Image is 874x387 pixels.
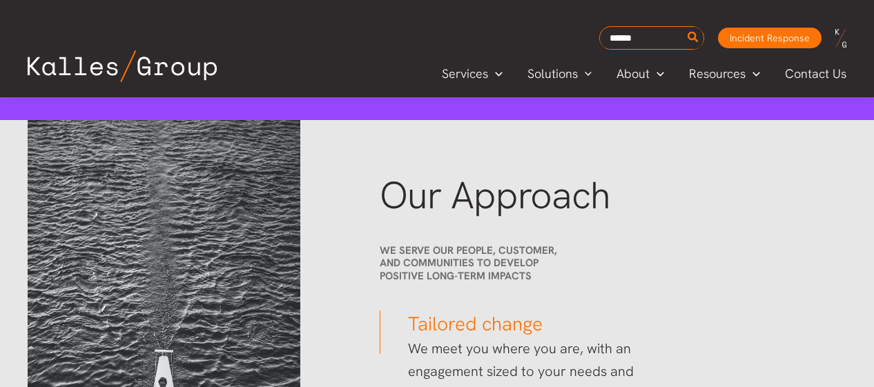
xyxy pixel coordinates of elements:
span: Our Approach [380,170,610,220]
h3: Tailored change [380,310,640,337]
a: AboutMenu Toggle [604,63,677,84]
img: Kalles Group [28,50,217,82]
span: About [616,63,650,84]
a: SolutionsMenu Toggle [515,63,605,84]
span: Solutions [527,63,578,84]
span: Menu Toggle [578,63,592,84]
a: ResourcesMenu Toggle [677,63,773,84]
span: Menu Toggle [746,63,760,84]
a: ServicesMenu Toggle [429,63,515,84]
a: Incident Response [718,28,822,48]
span: Contact Us [785,63,846,84]
span: Services [442,63,488,84]
span: We serve our people, customer, and communities to develop positive long-term impacts [380,244,557,284]
span: Menu Toggle [488,63,503,84]
span: Resources [689,63,746,84]
button: Search [685,27,702,49]
span: Menu Toggle [650,63,664,84]
a: Contact Us [773,63,860,84]
nav: Primary Site Navigation [429,62,860,85]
